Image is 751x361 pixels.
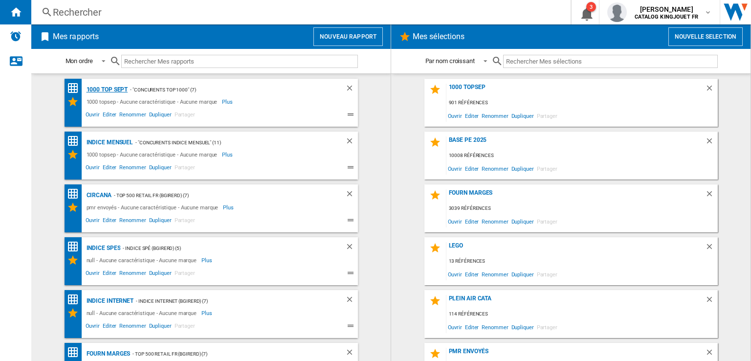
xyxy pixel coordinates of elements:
span: Partager [535,215,559,228]
div: - "CONCURENTS INDICE MENSUEL" (11) [133,136,325,149]
div: Mes Sélections [67,96,84,108]
div: FOURN MARGES [84,348,131,360]
span: Plus [222,149,234,160]
div: 3039 références [446,203,718,215]
div: 114 références [446,308,718,320]
div: - INDICE Internet (bgirerd) (7) [133,295,325,307]
div: Supprimer [705,84,718,97]
div: Matrice des prix [67,293,84,306]
div: Mes Sélections [67,202,84,213]
span: Editer [464,268,480,281]
span: Renommer [118,110,147,122]
div: Mes Sélections [67,254,84,266]
div: 901 références [446,97,718,109]
div: 3 [586,2,596,12]
span: Plus [222,96,234,108]
span: Partager [173,321,197,333]
span: Ouvrir [446,320,464,334]
span: Partager [173,216,197,227]
span: [PERSON_NAME] [635,4,698,14]
div: Supprimer [705,189,718,203]
span: Renommer [480,109,509,122]
span: Partager [535,162,559,175]
img: profile.jpg [607,2,627,22]
div: Supprimer [705,136,718,150]
div: Supprimer [705,242,718,255]
div: Matrice des prix [67,346,84,359]
span: Dupliquer [510,162,535,175]
span: Dupliquer [510,268,535,281]
div: 1000 topsep - Aucune caractéristique - Aucune marque [84,96,222,108]
div: Supprimer [345,295,358,307]
div: FOURN MARGES [446,189,705,203]
span: Dupliquer [148,163,173,175]
div: - "CONCURENTS TOP 1000" (7) [128,84,325,96]
div: INDICE MENSUEL [84,136,133,149]
div: Supprimer [345,84,358,96]
span: Ouvrir [84,321,101,333]
div: Mon ordre [66,57,93,65]
div: Mes Sélections [67,149,84,160]
div: 1000 top Sept [84,84,128,96]
div: Matrice des prix [67,241,84,253]
div: 13 références [446,255,718,268]
span: Editer [101,321,118,333]
span: Plus [223,202,235,213]
span: Editer [464,162,480,175]
div: Mes Sélections [67,307,84,319]
span: Ouvrir [84,269,101,280]
span: Renommer [118,321,147,333]
span: Dupliquer [148,269,173,280]
div: Supprimer [345,242,358,254]
div: Supprimer [705,295,718,308]
span: Ouvrir [446,268,464,281]
span: Partager [173,269,197,280]
span: Editer [101,269,118,280]
span: Dupliquer [148,321,173,333]
span: Renommer [480,215,509,228]
img: alerts-logo.svg [10,30,22,42]
span: Ouvrir [446,109,464,122]
div: 1000 topsep - Aucune caractéristique - Aucune marque [84,149,222,160]
input: Rechercher Mes rapports [121,55,358,68]
span: Renommer [480,268,509,281]
div: Supprimer [345,189,358,202]
span: Partager [535,320,559,334]
h2: Mes sélections [411,27,466,46]
span: Ouvrir [84,216,101,227]
span: Dupliquer [510,215,535,228]
span: Plus [201,254,214,266]
div: Matrice des prix [67,135,84,147]
div: - TOP 500 RETAIL FR (bgirerd) (7) [111,189,326,202]
span: Editer [101,110,118,122]
div: BASE PE 2025 [446,136,705,150]
span: Dupliquer [148,110,173,122]
span: Dupliquer [148,216,173,227]
div: pmr envoyés [446,348,705,361]
div: null - Aucune caractéristique - Aucune marque [84,307,202,319]
span: Renommer [480,162,509,175]
button: Nouveau rapport [313,27,383,46]
span: Dupliquer [510,109,535,122]
div: Matrice des prix [67,82,84,94]
div: Supprimer [345,136,358,149]
h2: Mes rapports [51,27,101,46]
span: Editer [464,320,480,334]
span: Partager [173,110,197,122]
b: CATALOG KINGJOUET FR [635,14,698,20]
span: Editer [464,109,480,122]
input: Rechercher Mes sélections [503,55,718,68]
span: Ouvrir [446,215,464,228]
span: Renommer [118,269,147,280]
div: - TOP 500 RETAIL FR (bgirerd) (7) [130,348,325,360]
div: lego [446,242,705,255]
span: Partager [535,268,559,281]
div: INDICE INTERNET [84,295,134,307]
div: plein air cata [446,295,705,308]
button: Nouvelle selection [668,27,743,46]
span: Renommer [118,216,147,227]
span: Plus [201,307,214,319]
span: Ouvrir [446,162,464,175]
span: Ouvrir [84,110,101,122]
div: Supprimer [345,348,358,360]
